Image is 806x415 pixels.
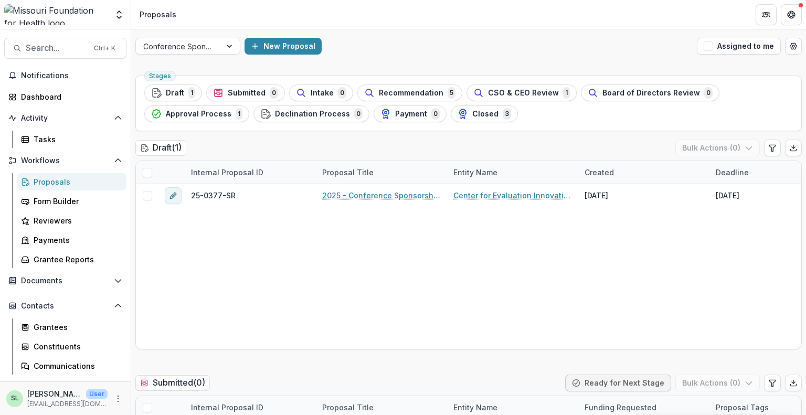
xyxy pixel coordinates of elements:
button: Open Contacts [4,297,126,314]
button: Approval Process1 [144,105,249,122]
span: Closed [472,110,499,119]
a: Reviewers [17,212,126,229]
div: Entity Name [447,161,578,184]
a: Dashboard [4,88,126,105]
button: Board of Directors Review0 [581,84,719,101]
span: 1 [188,87,195,99]
div: Proposals [140,9,176,20]
button: Assigned to me [697,38,781,55]
button: Open Workflows [4,152,126,169]
div: Form Builder [34,196,118,207]
span: 0 [354,108,363,120]
h2: Submitted ( 0 ) [135,375,210,390]
div: Dashboard [21,91,118,102]
button: More [112,392,124,405]
nav: breadcrumb [135,7,181,22]
button: CSO & CEO Review1 [466,84,577,101]
a: Grantee Reports [17,251,126,268]
div: Entity Name [447,402,504,413]
div: [DATE] [585,190,608,201]
button: Payment0 [374,105,447,122]
a: Center for Evaluation Innovation Inc [453,190,572,201]
h2: Draft ( 1 ) [135,140,186,155]
a: Payments [17,231,126,249]
div: Deadline [709,167,755,178]
div: Proposal Tags [709,402,775,413]
div: Tasks [34,134,118,145]
span: 3 [503,108,511,120]
a: Grantees [17,318,126,336]
button: Export table data [785,140,802,156]
div: Internal Proposal ID [185,167,270,178]
span: 0 [704,87,713,99]
a: Tasks [17,131,126,148]
span: Activity [21,114,110,123]
button: Open Activity [4,110,126,126]
span: Documents [21,276,110,285]
div: Communications [34,360,118,371]
div: [DATE] [716,190,739,201]
div: Internal Proposal ID [185,161,316,184]
a: Proposals [17,173,126,190]
button: Bulk Actions (0) [675,140,760,156]
button: Search... [4,38,126,59]
p: User [86,389,108,399]
button: Export table data [785,375,802,391]
button: Declination Process0 [253,105,369,122]
div: Proposal Title [316,161,447,184]
div: Reviewers [34,215,118,226]
button: Open entity switcher [112,4,126,25]
span: Declination Process [275,110,350,119]
span: 0 [338,87,346,99]
p: [PERSON_NAME] [27,388,82,399]
button: Draft1 [144,84,202,101]
button: Get Help [781,4,802,25]
button: Ready for Next Stage [565,375,671,391]
span: 0 [270,87,278,99]
button: edit [165,187,182,204]
span: Intake [311,89,334,98]
button: Closed3 [451,105,518,122]
span: Notifications [21,71,122,80]
button: Open Data & Reporting [4,379,126,396]
button: Partners [756,4,777,25]
span: Search... [26,43,88,53]
span: Submitted [228,89,266,98]
button: Edit table settings [764,375,781,391]
button: Open Documents [4,272,126,289]
div: Payments [34,235,118,246]
span: Draft [166,89,184,98]
div: Constituents [34,341,118,352]
button: Edit table settings [764,140,781,156]
div: Proposal Title [316,402,380,413]
a: Communications [17,357,126,375]
p: [EMAIL_ADDRESS][DOMAIN_NAME] [27,399,108,409]
div: Created [578,161,709,184]
a: 2025 - Conference Sponsorship Request [322,190,441,201]
a: Form Builder [17,193,126,210]
div: Funding Requested [578,402,663,413]
div: Internal Proposal ID [185,402,270,413]
div: Proposal Title [316,167,380,178]
button: Notifications [4,67,126,84]
button: Submitted0 [206,84,285,101]
div: Entity Name [447,167,504,178]
span: Payment [395,110,427,119]
div: Proposals [34,176,118,187]
button: Bulk Actions (0) [675,375,760,391]
span: Stages [149,72,171,80]
span: CSO & CEO Review [488,89,559,98]
span: 5 [448,87,455,99]
span: 1 [563,87,570,99]
button: Open table manager [785,38,802,55]
span: Approval Process [166,110,231,119]
span: Board of Directors Review [602,89,700,98]
span: 25-0377-SR [191,190,236,201]
button: New Proposal [245,38,322,55]
div: Sada Lindsey [11,395,19,402]
div: Created [578,167,620,178]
